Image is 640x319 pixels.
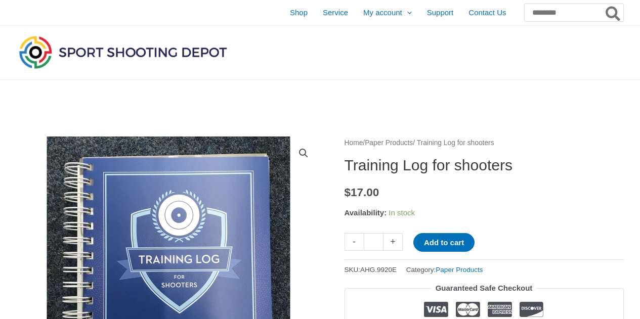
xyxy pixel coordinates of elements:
nav: Breadcrumb [345,136,624,150]
span: AHG.9920E [360,266,397,274]
a: + [383,233,403,251]
span: SKU: [345,263,397,276]
a: View full-screen image gallery [294,144,313,162]
bdi: 17.00 [345,186,379,199]
input: Product quantity [364,233,383,251]
img: Sport Shooting Depot [17,33,229,71]
a: Paper Products [436,266,483,274]
span: $ [345,186,351,199]
a: Paper Products [365,139,413,147]
legend: Guaranteed Safe Checkout [432,281,537,295]
button: Search [604,4,623,21]
span: Category: [406,263,483,276]
a: Home [345,139,363,147]
span: In stock [389,208,415,217]
button: Add to cart [413,233,475,252]
h1: Training Log for shooters [345,156,624,174]
a: - [345,233,364,251]
span: Availability: [345,208,387,217]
